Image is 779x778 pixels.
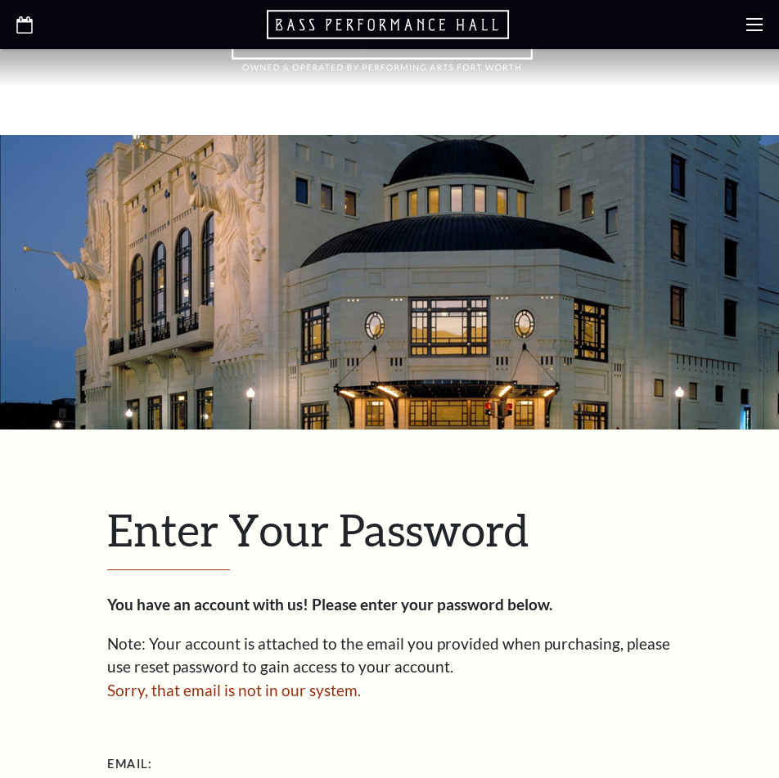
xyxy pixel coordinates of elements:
span: Enter Your Password [107,503,529,555]
label: Email: [107,754,152,775]
span: Sorry, that email is not in our system. [107,681,361,699]
p: Note: Your account is attached to the email you provided when purchasing, please use reset passwo... [107,632,672,679]
strong: Please enter your password below. [312,595,552,614]
strong: You have an account with us! [107,595,308,614]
